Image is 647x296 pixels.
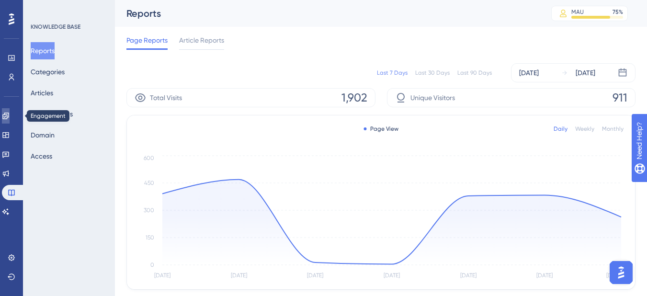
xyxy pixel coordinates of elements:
[410,92,455,103] span: Unique Visitors
[31,23,80,31] div: KNOWLEDGE BASE
[607,258,636,287] iframe: UserGuiding AI Assistant Launcher
[536,272,553,279] tspan: [DATE]
[363,125,398,133] div: Page View
[571,8,584,16] div: MAU
[126,7,527,20] div: Reports
[602,125,624,133] div: Monthly
[231,272,247,279] tspan: [DATE]
[150,262,154,268] tspan: 0
[31,84,53,102] button: Articles
[384,272,400,279] tspan: [DATE]
[144,180,154,186] tspan: 450
[307,272,323,279] tspan: [DATE]
[575,125,594,133] div: Weekly
[23,2,60,14] span: Need Help?
[146,234,154,241] tspan: 150
[150,92,182,103] span: Total Visits
[377,69,408,77] div: Last 7 Days
[154,272,170,279] tspan: [DATE]
[144,207,154,214] tspan: 300
[31,42,55,59] button: Reports
[554,125,568,133] div: Daily
[613,8,623,16] div: 75 %
[457,69,492,77] div: Last 90 Days
[415,69,450,77] div: Last 30 Days
[31,63,65,80] button: Categories
[460,272,477,279] tspan: [DATE]
[606,272,623,279] tspan: [DATE]
[126,34,168,46] span: Page Reports
[31,148,52,165] button: Access
[179,34,224,46] span: Article Reports
[519,67,539,79] div: [DATE]
[31,126,55,144] button: Domain
[31,105,73,123] button: Page Settings
[576,67,595,79] div: [DATE]
[613,90,627,105] span: 911
[341,90,367,105] span: 1,902
[144,155,154,161] tspan: 600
